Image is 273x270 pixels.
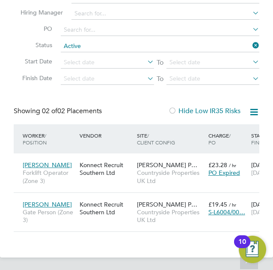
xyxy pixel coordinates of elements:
[135,128,206,150] div: Site
[14,57,52,65] label: Start Date
[208,201,227,208] span: £19.45
[168,107,240,115] label: Hide Low IR35 Risks
[137,169,204,184] span: Countryside Properties UK Ltd
[208,208,245,216] span: S-L6004/00…
[23,132,47,146] span: / Position
[23,201,72,208] span: [PERSON_NAME]
[14,74,52,82] label: Finish Date
[169,75,200,82] span: Select date
[77,157,134,181] div: Konnect Recruit Southern Ltd
[61,40,259,52] input: Select one
[14,41,52,49] label: Status
[208,169,240,177] span: PO Expired
[238,242,246,253] div: 10
[154,73,166,85] span: To
[137,132,175,146] span: / Client Config
[21,128,77,150] div: Worker
[71,8,259,20] input: Search for...
[251,132,267,146] span: / Finish
[64,75,95,82] span: Select date
[208,132,231,146] span: / PO
[251,208,270,216] span: [DATE]
[229,162,236,168] span: / hr
[77,196,134,220] div: Konnect Recruit Southern Ltd
[14,25,52,33] label: PO
[208,161,227,169] span: £23.28
[23,169,75,184] span: Forklift Operator (Zone 3)
[61,24,259,36] input: Search for...
[64,58,95,66] span: Select date
[137,208,204,224] span: Countryside Properties UK Ltd
[137,161,197,169] span: [PERSON_NAME] P…
[14,107,104,116] div: Showing
[42,107,102,115] span: 02 Placements
[137,201,197,208] span: [PERSON_NAME] P…
[23,208,75,224] span: Gate Person (Zone 3)
[23,161,72,169] span: [PERSON_NAME]
[251,169,270,177] span: [DATE]
[206,128,249,150] div: Charge
[239,236,266,263] button: Open Resource Center, 10 new notifications
[154,57,166,69] span: To
[42,107,57,115] span: 02 of
[77,128,134,143] div: Vendor
[229,201,236,208] span: / hr
[169,58,200,66] span: Select date
[14,9,63,16] label: Hiring Manager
